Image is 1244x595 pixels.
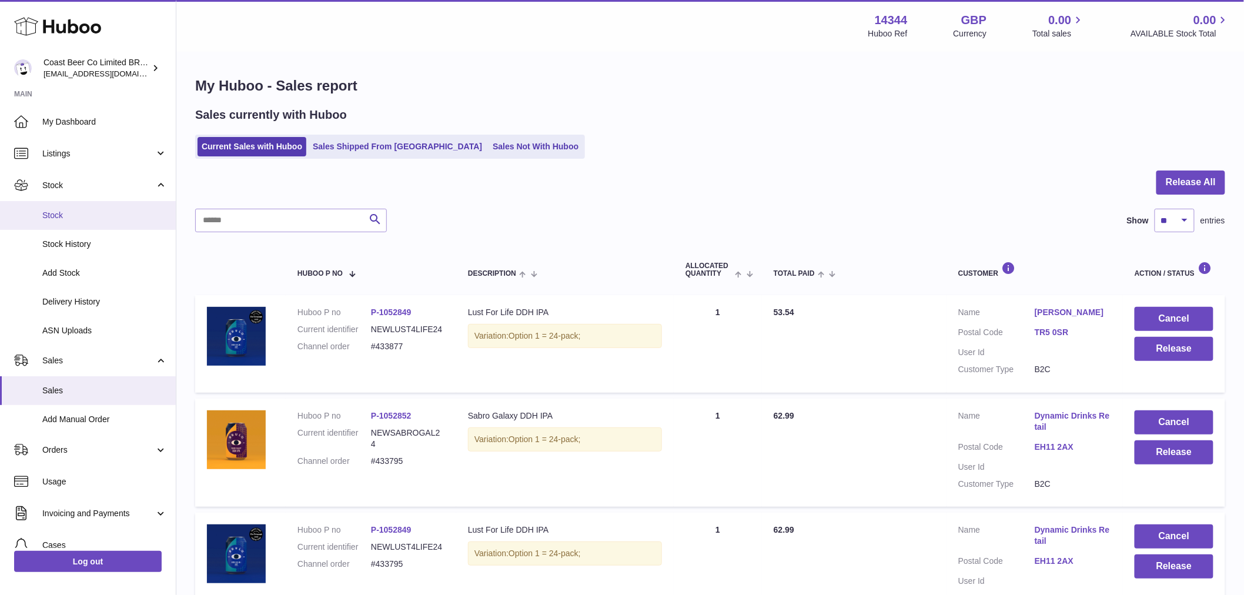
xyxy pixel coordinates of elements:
[14,59,32,77] img: internalAdmin-14344@internal.huboo.com
[1035,442,1111,453] a: EH11 2AX
[42,540,167,551] span: Cases
[42,385,167,396] span: Sales
[774,270,815,278] span: Total paid
[1131,28,1230,39] span: AVAILABLE Stock Total
[958,462,1035,473] dt: User Id
[371,411,412,420] a: P-1052852
[1135,440,1213,464] button: Release
[958,262,1111,278] div: Customer
[297,559,371,570] dt: Channel order
[875,12,908,28] strong: 14344
[1035,556,1111,567] a: EH11 2AX
[1035,327,1111,338] a: TR5 0SR
[774,525,794,534] span: 62.99
[297,541,371,553] dt: Current identifier
[1156,171,1225,195] button: Release All
[195,107,347,123] h2: Sales currently with Huboo
[1035,479,1111,490] dd: B2C
[1049,12,1072,28] span: 0.00
[1032,28,1085,39] span: Total sales
[371,525,412,534] a: P-1052849
[1035,307,1111,318] a: [PERSON_NAME]
[44,69,173,78] span: [EMAIL_ADDRESS][DOMAIN_NAME]
[297,524,371,536] dt: Huboo P no
[958,327,1035,341] dt: Postal Code
[42,239,167,250] span: Stock History
[958,524,1035,550] dt: Name
[468,324,662,348] div: Variation:
[309,137,486,156] a: Sales Shipped From [GEOGRAPHIC_DATA]
[1193,12,1216,28] span: 0.00
[489,137,583,156] a: Sales Not With Huboo
[1135,524,1213,549] button: Cancel
[958,364,1035,375] dt: Customer Type
[958,442,1035,456] dt: Postal Code
[868,28,908,39] div: Huboo Ref
[468,270,516,278] span: Description
[297,324,371,335] dt: Current identifier
[198,137,306,156] a: Current Sales with Huboo
[42,116,167,128] span: My Dashboard
[468,524,662,536] div: Lust For Life DDH IPA
[1200,215,1225,226] span: entries
[685,262,732,278] span: ALLOCATED Quantity
[42,476,167,487] span: Usage
[207,410,266,469] img: Brulo_SabGal_yellow.jpg
[468,541,662,566] div: Variation:
[468,410,662,422] div: Sabro Galaxy DDH IPA
[958,307,1035,321] dt: Name
[42,355,155,366] span: Sales
[1135,262,1213,278] div: Action / Status
[774,411,794,420] span: 62.99
[371,456,444,467] dd: #433795
[297,341,371,352] dt: Channel order
[42,180,155,191] span: Stock
[1035,524,1111,547] a: Dynamic Drinks Retail
[961,12,986,28] strong: GBP
[509,331,581,340] span: Option 1 = 24-pack;
[1127,215,1149,226] label: Show
[42,414,167,425] span: Add Manual Order
[42,444,155,456] span: Orders
[297,270,343,278] span: Huboo P no
[509,434,581,444] span: Option 1 = 24-pack;
[297,427,371,450] dt: Current identifier
[1035,410,1111,433] a: Dynamic Drinks Retail
[207,524,266,583] img: Brulo_LustForLife_blueTelegraph25_2.jpg
[1032,12,1085,39] a: 0.00 Total sales
[42,296,167,307] span: Delivery History
[42,508,155,519] span: Invoicing and Payments
[207,307,266,366] img: Brulo_LustForLife_blueTelegraph25_2.jpg
[674,295,762,393] td: 1
[1135,554,1213,579] button: Release
[297,307,371,318] dt: Huboo P no
[195,76,1225,95] h1: My Huboo - Sales report
[468,307,662,318] div: Lust For Life DDH IPA
[371,341,444,352] dd: #433877
[42,148,155,159] span: Listings
[674,399,762,507] td: 1
[1131,12,1230,39] a: 0.00 AVAILABLE Stock Total
[297,410,371,422] dt: Huboo P no
[1035,364,1111,375] dd: B2C
[1135,337,1213,361] button: Release
[44,57,149,79] div: Coast Beer Co Limited BRULO
[958,479,1035,490] dt: Customer Type
[958,576,1035,587] dt: User Id
[371,427,444,450] dd: NEWSABROGAL24
[509,549,581,558] span: Option 1 = 24-pack;
[774,307,794,317] span: 53.54
[371,541,444,553] dd: NEWLUST4LIFE24
[371,307,412,317] a: P-1052849
[1135,307,1213,331] button: Cancel
[42,325,167,336] span: ASN Uploads
[14,551,162,572] a: Log out
[297,456,371,467] dt: Channel order
[1135,410,1213,434] button: Cancel
[468,427,662,452] div: Variation:
[42,268,167,279] span: Add Stock
[371,559,444,570] dd: #433795
[958,347,1035,358] dt: User Id
[958,556,1035,570] dt: Postal Code
[42,210,167,221] span: Stock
